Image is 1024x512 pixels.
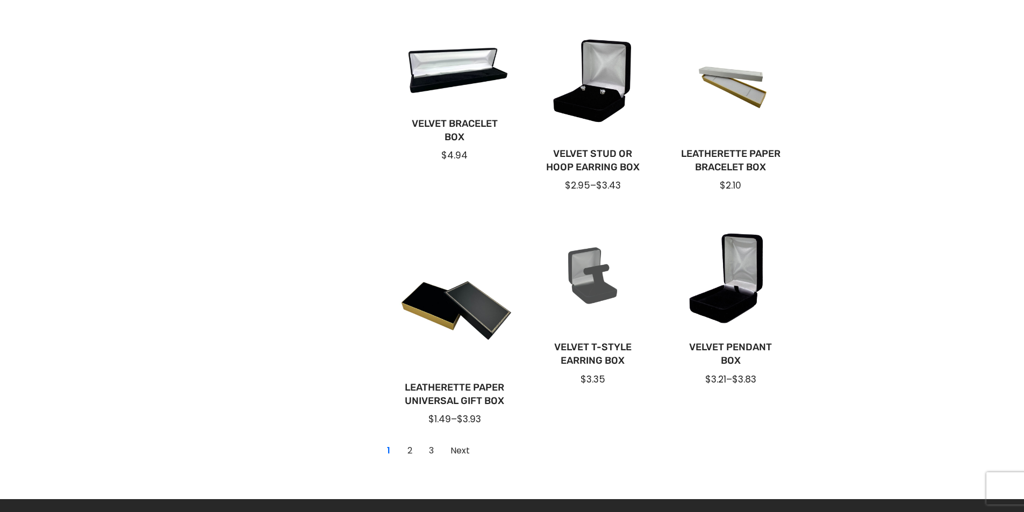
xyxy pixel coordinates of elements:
span: $1.49 [428,413,451,426]
span: $3.43 [596,179,621,192]
a: Leatherette Paper Bracelet Box [679,147,783,174]
span: $3.21 [705,373,726,386]
a: Velvet Stud or Hoop Earring Box [541,147,645,174]
a: Velvet Bracelet Box [403,117,507,144]
a: Velvet Pendant Box [679,341,783,367]
div: $2.10 [679,179,783,192]
span: $2.95 [565,179,590,192]
a: Velvet T-Style Earring Box [541,341,645,367]
span: $3.93 [457,413,481,426]
a: Leatherette Paper Universal Gift Box [403,381,507,408]
div: – [679,373,783,386]
a: Go to Page 2 [402,442,419,459]
div: – [541,179,645,192]
a: Go to Page 3 [423,442,440,459]
nav: Page navigation [378,440,478,461]
a: Go to Page 2 [445,442,476,459]
div: $3.35 [541,373,645,386]
a: Current Page, Page 1 [380,442,397,459]
div: $4.94 [403,149,507,162]
div: – [403,413,507,426]
span: $3.83 [732,373,756,386]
